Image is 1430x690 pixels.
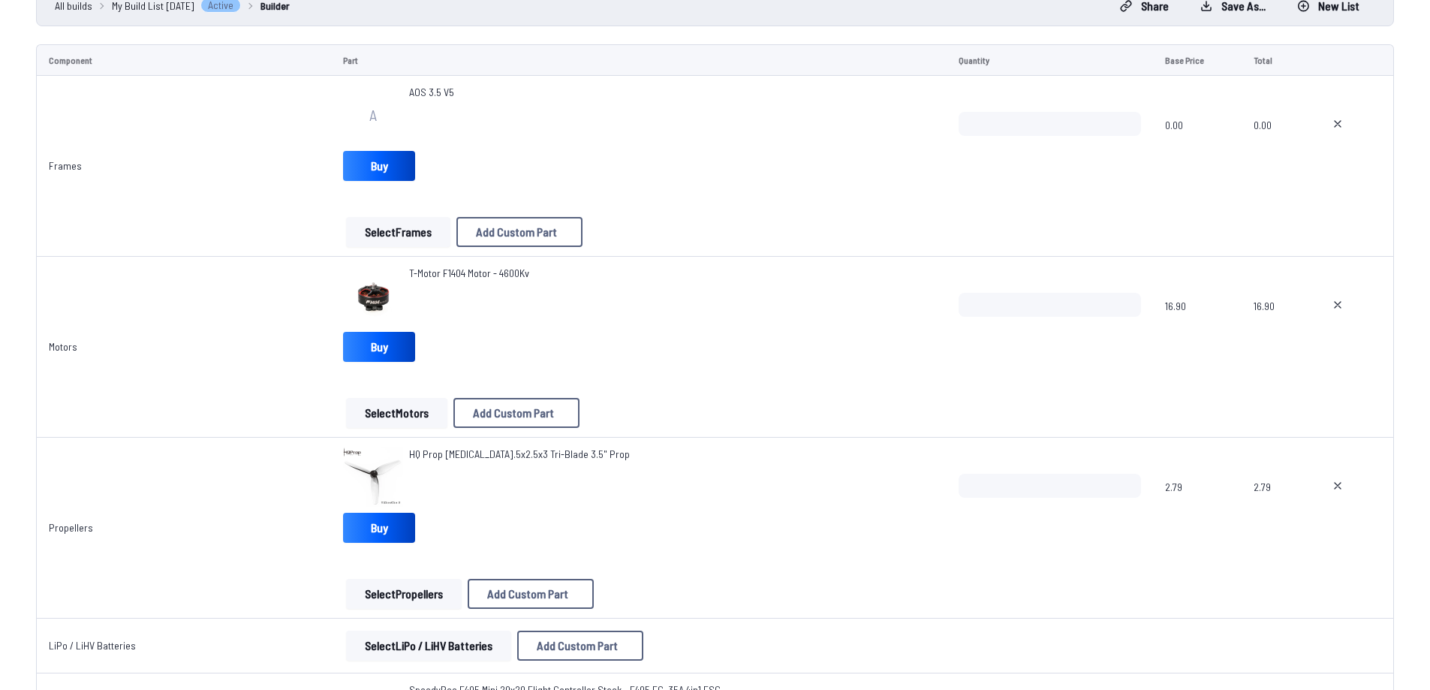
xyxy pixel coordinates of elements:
[947,44,1154,76] td: Quantity
[369,107,377,122] span: A
[331,44,946,76] td: Part
[346,631,511,661] button: SelectLiPo / LiHV Batteries
[343,151,415,181] a: Buy
[343,631,514,661] a: SelectLiPo / LiHV Batteries
[343,447,403,507] img: image
[343,579,465,609] a: SelectPropellers
[346,579,462,609] button: SelectPropellers
[473,407,554,419] span: Add Custom Part
[517,631,643,661] button: Add Custom Part
[453,398,580,428] button: Add Custom Part
[456,217,583,247] button: Add Custom Part
[1165,474,1229,546] span: 2.79
[1254,112,1296,184] span: 0.00
[346,217,450,247] button: SelectFrames
[343,398,450,428] a: SelectMotors
[409,447,630,460] span: HQ Prop [MEDICAL_DATA].5x2.5x3 Tri-Blade 3.5" Prop
[409,447,630,462] a: HQ Prop [MEDICAL_DATA].5x2.5x3 Tri-Blade 3.5" Prop
[1153,44,1241,76] td: Base Price
[476,226,557,238] span: Add Custom Part
[1254,293,1296,365] span: 16.90
[343,332,415,362] a: Buy
[409,266,529,281] a: T-Motor F1404 Motor - 4600Kv
[49,521,93,534] a: Propellers
[1242,44,1308,76] td: Total
[1254,474,1296,546] span: 2.79
[1165,112,1229,184] span: 0.00
[1165,293,1229,365] span: 16.90
[49,340,77,353] a: Motors
[537,640,618,652] span: Add Custom Part
[343,266,403,326] img: image
[49,639,136,652] a: LiPo / LiHV Batteries
[468,579,594,609] button: Add Custom Part
[343,513,415,543] a: Buy
[409,85,454,100] span: AOS 3.5 V5
[487,588,568,600] span: Add Custom Part
[36,44,331,76] td: Component
[346,398,447,428] button: SelectMotors
[343,217,453,247] a: SelectFrames
[49,159,82,172] a: Frames
[409,267,529,279] span: T-Motor F1404 Motor - 4600Kv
